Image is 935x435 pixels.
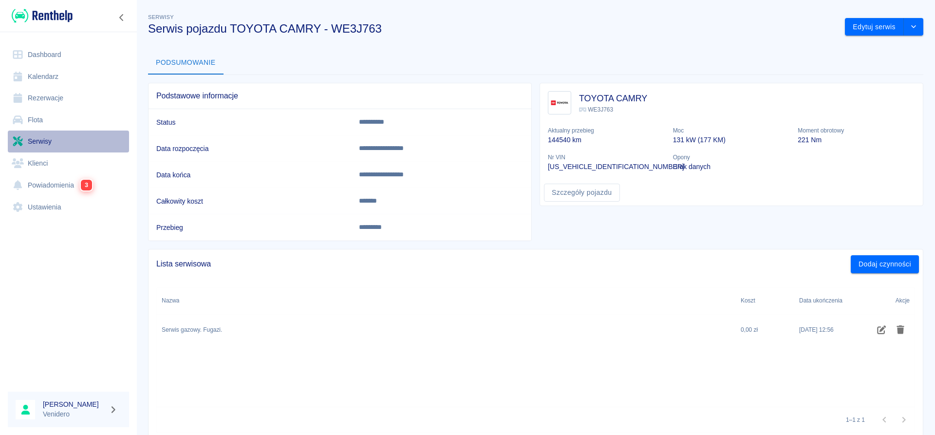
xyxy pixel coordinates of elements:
[148,22,837,36] h3: Serwis pojazdu TOYOTA CAMRY - WE3J763
[548,135,665,145] p: 144540 km
[799,325,834,334] div: 27 sie 2025, 12:56
[8,152,129,174] a: Klienci
[794,287,858,314] div: Data ukończenia
[8,174,129,196] a: Powiadomienia3
[872,322,891,338] button: Edytuj czynność
[736,287,794,314] div: Koszt
[8,131,129,152] a: Serwisy
[904,18,923,36] button: drop-down
[741,287,755,314] div: Koszt
[156,170,343,180] h6: Data końca
[858,287,915,314] div: Akcje
[798,126,915,135] p: Moment obrotowy
[896,287,910,314] div: Akcje
[851,255,919,273] button: Dodaj czynności
[156,259,851,269] span: Lista serwisowa
[156,144,343,153] h6: Data rozpoczęcia
[548,126,665,135] p: Aktualny przebieg
[579,105,647,114] p: WE3J763
[579,92,647,105] h3: TOYOTA CAMRY
[548,162,665,172] p: [US_VEHICLE_IDENTIFICATION_NUMBER]
[799,287,842,314] div: Data ukończenia
[43,409,105,419] p: Venidero
[114,11,129,24] button: Zwiń nawigację
[8,109,129,131] a: Flota
[673,135,790,145] p: 131 kW (177 KM)
[148,14,174,20] span: Serwisy
[550,94,569,112] img: Image
[673,162,790,172] p: Brak danych
[156,196,343,206] h6: Całkowity koszt
[845,18,904,36] button: Edytuj serwis
[8,66,129,88] a: Kalendarz
[736,315,794,346] div: 0,00 zł
[673,126,790,135] p: Moc
[43,399,105,409] h6: [PERSON_NAME]
[8,44,129,66] a: Dashboard
[8,87,129,109] a: Rezerwacje
[162,325,222,334] div: Serwis gazowy. Fugazi.
[157,287,736,314] div: Nazwa
[891,322,910,338] button: Usuń czynność
[798,135,915,145] p: 221 Nm
[8,8,73,24] a: Renthelp logo
[846,416,865,424] p: 1–1 z 1
[544,184,620,202] a: Szczegóły pojazdu
[8,196,129,218] a: Ustawienia
[81,180,92,190] span: 3
[156,223,343,232] h6: Przebieg
[156,91,524,101] span: Podstawowe informacje
[148,51,224,75] button: Podsumowanie
[156,117,343,127] h6: Status
[162,287,179,314] div: Nazwa
[12,8,73,24] img: Renthelp logo
[548,153,665,162] p: Nr VIN
[673,153,790,162] p: Opony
